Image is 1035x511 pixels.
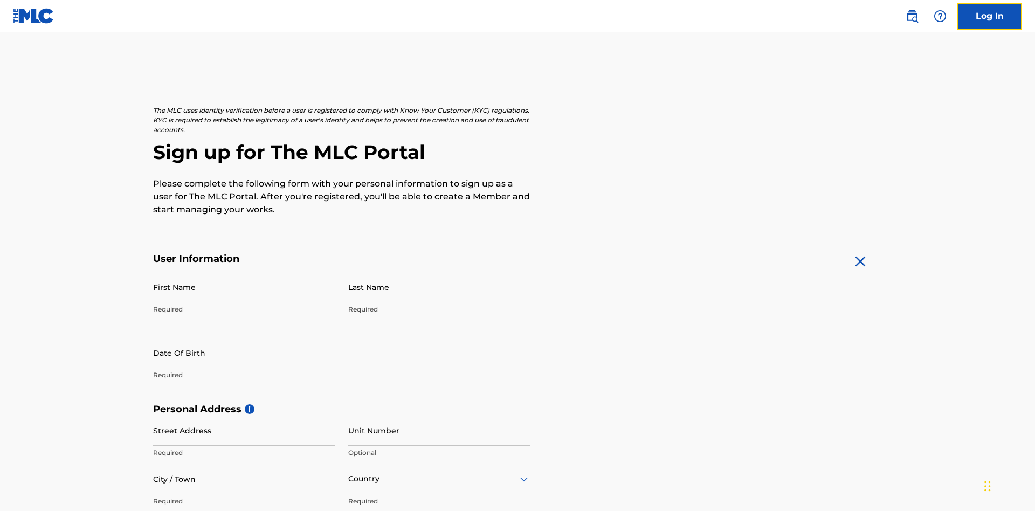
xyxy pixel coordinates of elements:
[153,140,882,164] h2: Sign up for The MLC Portal
[906,10,919,23] img: search
[981,459,1035,511] iframe: Chat Widget
[153,496,335,506] p: Required
[984,470,991,502] div: Drag
[348,496,530,506] p: Required
[934,10,947,23] img: help
[153,106,530,135] p: The MLC uses identity verification before a user is registered to comply with Know Your Customer ...
[153,177,530,216] p: Please complete the following form with your personal information to sign up as a user for The ML...
[153,370,335,380] p: Required
[13,8,54,24] img: MLC Logo
[153,253,530,265] h5: User Information
[957,3,1022,30] a: Log In
[348,305,530,314] p: Required
[852,253,869,270] img: close
[153,448,335,458] p: Required
[153,305,335,314] p: Required
[153,403,882,416] h5: Personal Address
[348,448,530,458] p: Optional
[901,5,923,27] a: Public Search
[245,404,254,414] span: i
[929,5,951,27] div: Help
